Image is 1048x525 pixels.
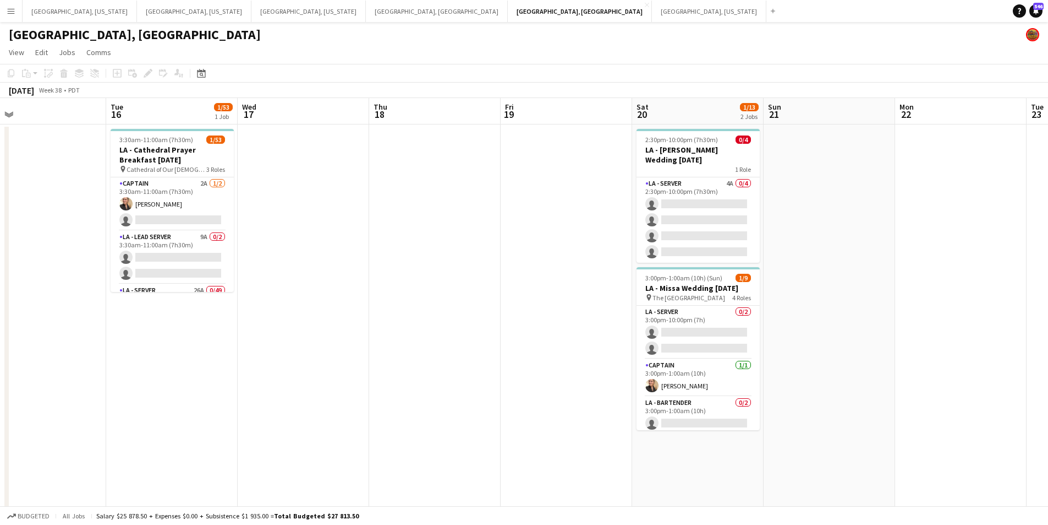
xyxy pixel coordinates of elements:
span: Budgeted [18,512,50,520]
span: Total Budgeted $27 813.50 [274,512,359,520]
div: [DATE] [9,85,34,96]
button: [GEOGRAPHIC_DATA], [US_STATE] [251,1,366,22]
button: Budgeted [6,510,51,522]
app-user-avatar: Rollin Hero [1026,28,1039,41]
a: Jobs [54,45,80,59]
button: [GEOGRAPHIC_DATA], [US_STATE] [652,1,766,22]
span: View [9,47,24,57]
div: Salary $25 878.50 + Expenses $0.00 + Subsistence $1 935.00 = [96,512,359,520]
a: View [4,45,29,59]
a: 546 [1029,4,1042,18]
a: Edit [31,45,52,59]
span: Jobs [59,47,75,57]
span: Edit [35,47,48,57]
a: Comms [82,45,116,59]
h1: [GEOGRAPHIC_DATA], [GEOGRAPHIC_DATA] [9,26,261,43]
button: [GEOGRAPHIC_DATA], [US_STATE] [23,1,137,22]
button: [GEOGRAPHIC_DATA], [GEOGRAPHIC_DATA] [508,1,652,22]
div: PDT [68,86,80,94]
span: 546 [1033,3,1044,10]
button: [GEOGRAPHIC_DATA], [GEOGRAPHIC_DATA] [366,1,508,22]
button: [GEOGRAPHIC_DATA], [US_STATE] [137,1,251,22]
span: Comms [86,47,111,57]
span: All jobs [61,512,87,520]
